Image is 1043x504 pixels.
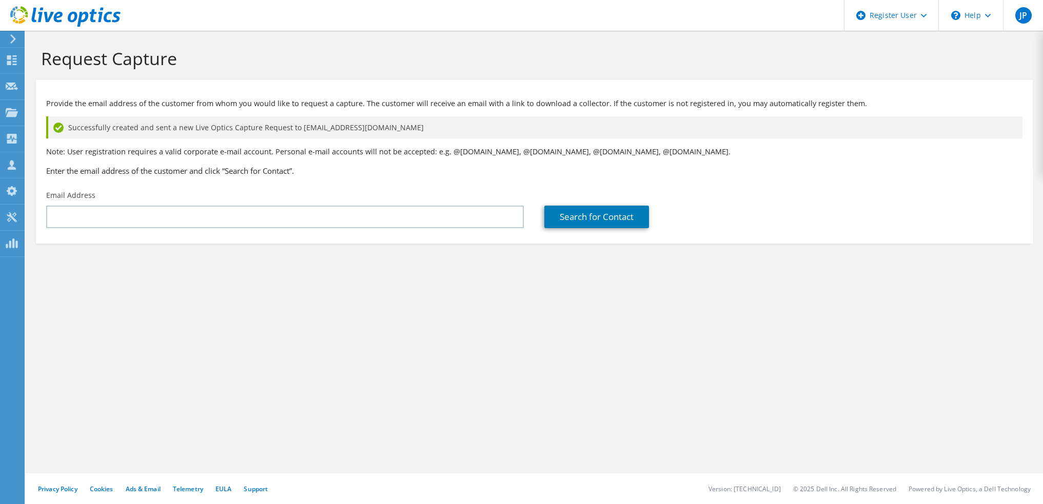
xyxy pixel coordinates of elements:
a: Telemetry [173,485,203,493]
a: Support [244,485,268,493]
svg: \n [951,11,960,20]
span: Successfully created and sent a new Live Optics Capture Request to [EMAIL_ADDRESS][DOMAIN_NAME] [68,122,424,133]
p: Note: User registration requires a valid corporate e-mail account. Personal e-mail accounts will ... [46,146,1022,157]
a: Privacy Policy [38,485,77,493]
h3: Enter the email address of the customer and click “Search for Contact”. [46,165,1022,176]
span: JP [1015,7,1032,24]
li: Powered by Live Optics, a Dell Technology [909,485,1031,493]
a: Search for Contact [544,206,649,228]
a: Cookies [90,485,113,493]
label: Email Address [46,190,95,200]
a: Ads & Email [126,485,161,493]
a: EULA [215,485,231,493]
h1: Request Capture [41,48,1022,69]
li: Version: [TECHNICAL_ID] [709,485,781,493]
p: Provide the email address of the customer from whom you would like to request a capture. The cust... [46,98,1022,109]
li: © 2025 Dell Inc. All Rights Reserved [793,485,896,493]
